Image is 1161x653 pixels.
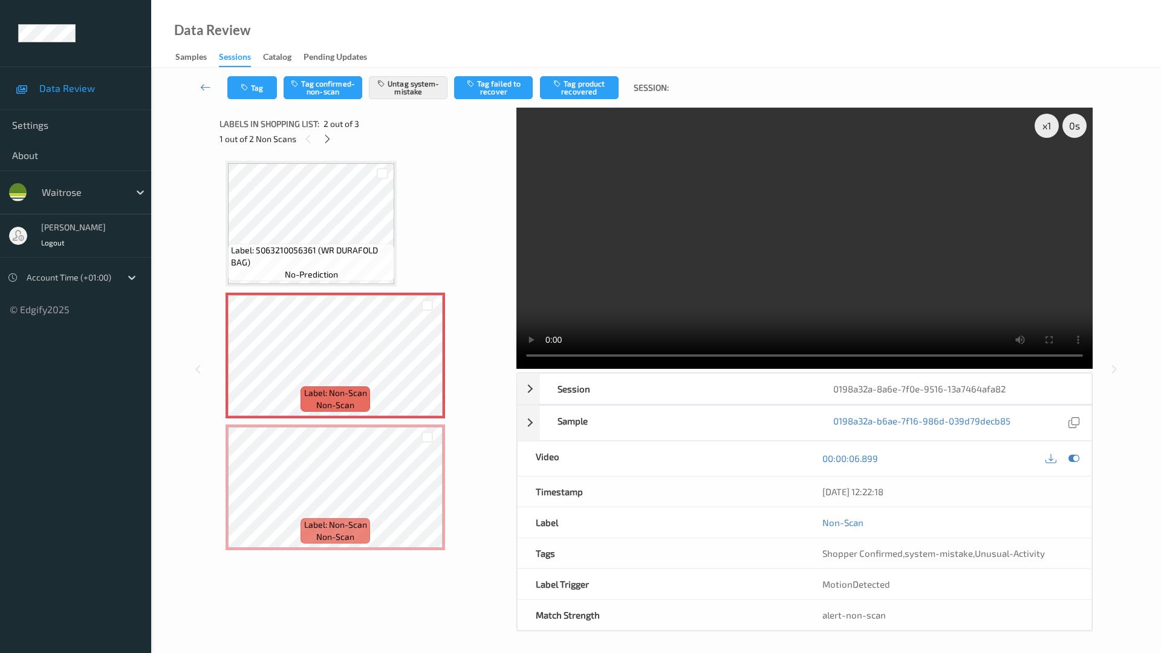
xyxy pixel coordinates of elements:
a: Pending Updates [304,49,379,66]
div: Data Review [174,24,250,36]
a: 00:00:06.899 [822,452,878,464]
div: Label Trigger [518,569,805,599]
span: no-prediction [285,268,338,281]
div: Samples [175,51,207,66]
button: Tag [227,76,277,99]
div: MotionDetected [804,569,1091,599]
span: , , [822,548,1045,559]
div: Video [518,441,805,476]
div: Session [539,374,816,404]
div: Timestamp [518,476,805,507]
a: Samples [175,49,219,66]
div: Session0198a32a-8a6e-7f0e-9516-13a7464afa82 [517,373,1092,404]
div: 1 out of 2 Non Scans [220,131,508,146]
a: Catalog [263,49,304,66]
div: Label [518,507,805,538]
button: Tag product recovered [540,76,619,99]
span: Label: Non-Scan [304,387,367,399]
div: Sessions [219,51,251,67]
span: non-scan [316,531,354,543]
button: Tag confirmed-non-scan [284,76,362,99]
button: Tag failed to recover [454,76,533,99]
span: Shopper Confirmed [822,548,903,559]
div: Sample0198a32a-b6ae-7f16-986d-039d79decb85 [517,405,1092,441]
span: Unusual-Activity [975,548,1045,559]
div: x 1 [1035,114,1059,138]
a: 0198a32a-b6ae-7f16-986d-039d79decb85 [833,415,1010,431]
span: Label: Non-Scan [304,519,367,531]
a: Sessions [219,49,263,67]
span: non-scan [316,399,354,411]
div: Sample [539,406,816,440]
div: Tags [518,538,805,568]
div: [DATE] 12:22:18 [822,486,1073,498]
div: Match Strength [518,600,805,630]
span: Session: [634,82,669,94]
div: 0198a32a-8a6e-7f0e-9516-13a7464afa82 [815,374,1091,404]
span: Labels in shopping list: [220,118,319,130]
div: Pending Updates [304,51,367,66]
span: Label: 5063210056361 (WR DURAFOLD BAG) [231,244,391,268]
a: Non-Scan [822,516,863,528]
span: 2 out of 3 [324,118,359,130]
span: system-mistake [905,548,973,559]
div: 0 s [1062,114,1087,138]
button: Untag system-mistake [369,76,447,99]
div: Catalog [263,51,291,66]
div: alert-non-scan [822,609,1073,621]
